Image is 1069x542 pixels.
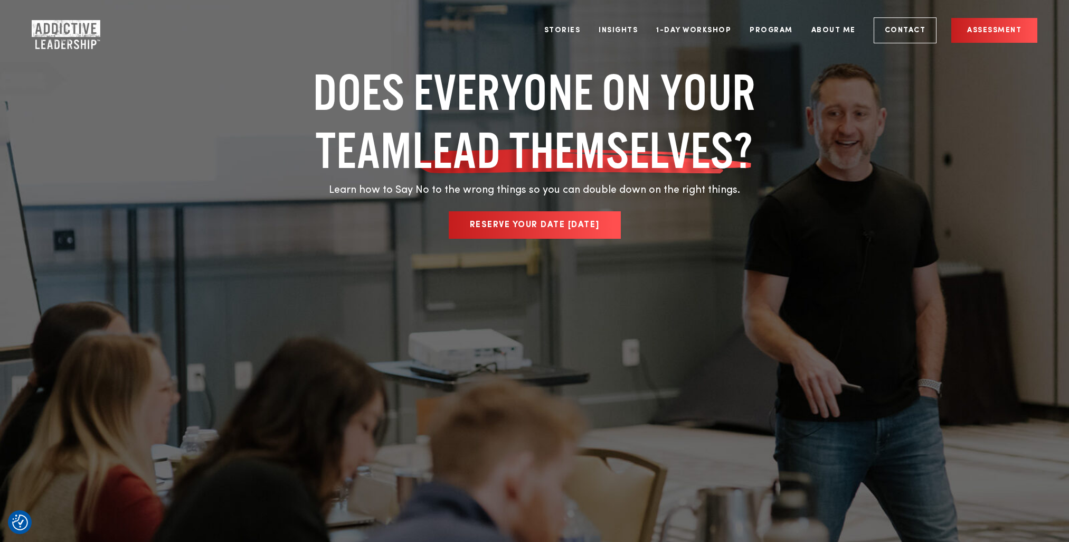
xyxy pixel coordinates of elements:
[449,211,621,239] a: Reserve Your Date [DATE]
[32,20,95,41] a: Home
[742,11,801,50] a: Program
[536,11,589,50] a: Stories
[648,11,739,50] a: 1-Day Workshop
[289,255,780,531] iframe: Addictive Leadership Video.mp4
[289,182,780,198] p: Learn how to Say No to the wrong things so you can double down on the right things.
[289,63,780,180] h1: Does everyone on your team
[470,221,600,229] span: Reserve Your Date [DATE]
[591,11,646,50] a: Insights
[412,122,753,180] span: lead themselves?
[951,18,1037,43] a: Assessment
[12,515,28,530] button: Consent Preferences
[874,17,937,43] a: Contact
[803,11,864,50] a: About Me
[12,515,28,530] img: Revisit consent button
